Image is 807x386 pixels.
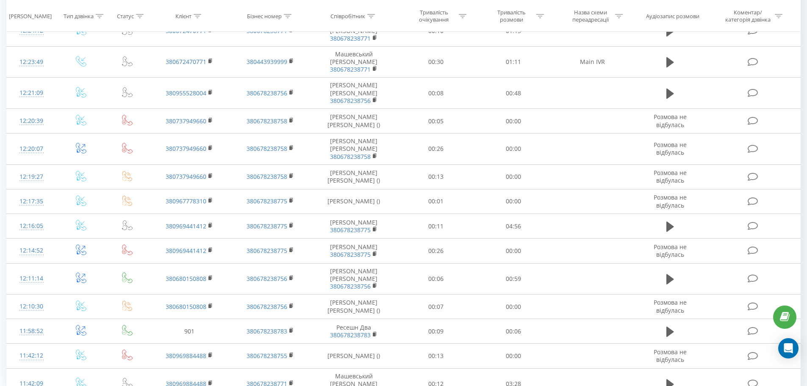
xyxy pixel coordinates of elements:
[311,46,397,78] td: Машевський [PERSON_NAME]
[247,222,287,230] a: 380678238775
[475,214,552,239] td: 04:56
[475,78,552,109] td: 00:48
[15,270,48,287] div: 12:11:14
[166,117,206,125] a: 380737949660
[247,327,287,335] a: 380678238783
[149,319,230,344] td: 901
[166,275,206,283] a: 380680150808
[568,9,613,23] div: Назва схеми переадресації
[15,242,48,259] div: 12:14:52
[311,133,397,165] td: [PERSON_NAME] [PERSON_NAME]
[247,352,287,360] a: 380678238755
[475,164,552,189] td: 00:00
[552,46,632,78] td: Main IVR
[15,347,48,364] div: 11:42:12
[311,239,397,263] td: [PERSON_NAME]
[247,247,287,255] a: 380678238775
[397,319,475,344] td: 00:09
[311,78,397,109] td: [PERSON_NAME] [PERSON_NAME]
[397,239,475,263] td: 00:26
[247,27,287,35] a: 380678238771
[15,141,48,157] div: 12:20:07
[175,12,191,19] div: Клієнт
[64,12,94,19] div: Тип дзвінка
[311,109,397,133] td: [PERSON_NAME] [PERSON_NAME] ()
[654,193,687,209] span: Розмова не відбулась
[15,85,48,101] div: 12:21:09
[247,12,282,19] div: Бізнес номер
[475,133,552,165] td: 00:00
[475,263,552,294] td: 00:59
[397,133,475,165] td: 00:26
[330,65,371,73] a: 380678238771
[15,169,48,185] div: 12:19:27
[397,164,475,189] td: 00:13
[475,46,552,78] td: 01:11
[475,319,552,344] td: 00:06
[311,344,397,368] td: [PERSON_NAME] ()
[166,27,206,35] a: 380672470771
[166,197,206,205] a: 380967778310
[475,294,552,319] td: 00:00
[411,9,457,23] div: Тривалість очікування
[311,214,397,239] td: [PERSON_NAME]
[15,113,48,129] div: 12:20:39
[166,58,206,66] a: 380672470771
[489,9,534,23] div: Тривалість розмови
[117,12,134,19] div: Статус
[397,46,475,78] td: 00:30
[311,263,397,294] td: [PERSON_NAME] [PERSON_NAME]
[330,250,371,258] a: 380678238775
[397,263,475,294] td: 00:06
[166,352,206,360] a: 380969884488
[9,12,52,19] div: [PERSON_NAME]
[475,239,552,263] td: 00:00
[654,243,687,258] span: Розмова не відбулась
[247,275,287,283] a: 380678238756
[330,226,371,234] a: 380678238775
[166,144,206,153] a: 380737949660
[330,153,371,161] a: 380678238758
[475,189,552,214] td: 00:00
[330,331,371,339] a: 380678238783
[397,214,475,239] td: 00:11
[397,78,475,109] td: 00:08
[654,298,687,314] span: Розмова не відбулась
[166,303,206,311] a: 380680150808
[397,109,475,133] td: 00:05
[778,338,799,358] div: Open Intercom Messenger
[15,193,48,210] div: 12:17:35
[15,218,48,234] div: 12:16:05
[15,298,48,315] div: 12:10:30
[247,89,287,97] a: 380678238756
[330,12,365,19] div: Співробітник
[654,348,687,364] span: Розмова не відбулась
[646,12,699,19] div: Аудіозапис розмови
[723,9,773,23] div: Коментар/категорія дзвінка
[15,54,48,70] div: 12:23:49
[247,117,287,125] a: 380678238758
[166,89,206,97] a: 380955528004
[475,344,552,368] td: 00:00
[247,58,287,66] a: 380443939999
[397,344,475,368] td: 00:13
[654,141,687,156] span: Розмова не відбулась
[330,97,371,105] a: 380678238756
[247,172,287,181] a: 380678238758
[166,247,206,255] a: 380969441412
[311,164,397,189] td: [PERSON_NAME] [PERSON_NAME] ()
[311,294,397,319] td: [PERSON_NAME] [PERSON_NAME] ()
[166,172,206,181] a: 380737949660
[475,109,552,133] td: 00:00
[311,189,397,214] td: [PERSON_NAME] ()
[654,169,687,184] span: Розмова не відбулась
[330,282,371,290] a: 380678238756
[247,197,287,205] a: 380678238775
[397,294,475,319] td: 00:07
[397,189,475,214] td: 00:01
[311,319,397,344] td: Ресешн Два
[654,113,687,128] span: Розмова не відбулась
[166,222,206,230] a: 380969441412
[247,144,287,153] a: 380678238758
[330,34,371,42] a: 380678238771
